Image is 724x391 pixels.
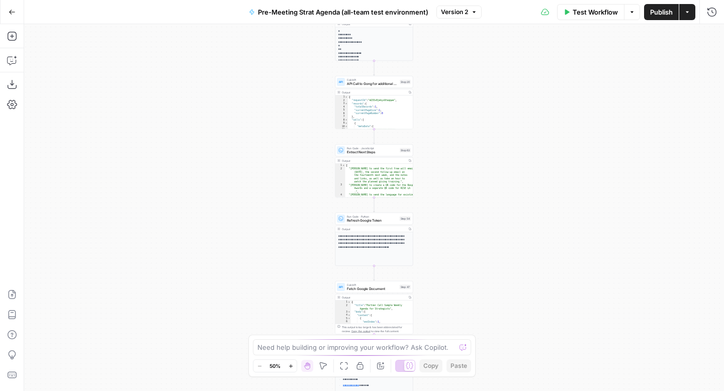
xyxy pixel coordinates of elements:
[335,128,348,132] div: 11
[335,281,413,334] div: Call APIFetch Google DocumentStep 47Output{ "title":"Partner Call Sample Weekly Agenda for Strate...
[335,164,345,167] div: 1
[335,109,348,112] div: 5
[400,80,411,84] div: Step 20
[269,362,281,370] span: 50%
[374,129,375,144] g: Edge from step_20 to step_63
[345,125,348,129] span: Toggle code folding, rows 10 through 31
[573,7,618,17] span: Test Workflow
[335,112,348,116] div: 6
[557,4,624,20] button: Test Workflow
[335,102,348,106] div: 3
[342,164,345,167] span: Toggle code folding, rows 1 through 6
[342,159,405,163] div: Output
[345,119,348,122] span: Toggle code folding, rows 8 through 397
[347,286,398,291] span: Fetch Google Document
[423,361,438,370] span: Copy
[335,122,348,125] div: 9
[342,227,405,231] div: Output
[347,146,398,150] span: Run Code · JavaScript
[335,76,413,129] div: Call APIAPI Call to Gong for additional call dataStep 20Output{ "requestId":"m155v8jekyx6taqqwe",...
[335,106,348,109] div: 4
[335,301,351,304] div: 1
[335,115,348,119] div: 7
[450,361,467,370] span: Paste
[347,150,398,155] span: Extract Next Steps
[644,4,679,20] button: Publish
[348,317,351,321] span: Toggle code folding, rows 5 through 14
[441,8,468,17] span: Version 2
[374,266,375,280] g: Edge from step_54 to step_47
[342,22,405,26] div: Output
[400,217,411,221] div: Step 54
[400,285,411,289] div: Step 47
[345,122,348,125] span: Toggle code folding, rows 9 through 396
[345,95,348,99] span: Toggle code folding, rows 1 through 398
[419,359,442,372] button: Copy
[335,144,413,198] div: Run Code · JavaScriptExtract Next StepsStep 63Output[ "[PERSON_NAME] to send the first free will ...
[347,218,398,223] span: Refresh Google Token
[258,7,428,17] span: Pre-Meeting Strat Agenda (all-team test environment)
[342,90,405,94] div: Output
[335,311,351,314] div: 3
[335,314,351,317] div: 4
[342,296,405,300] div: Output
[348,314,351,317] span: Toggle code folding, rows 4 through 6332
[374,198,375,212] g: Edge from step_63 to step_54
[347,283,398,287] span: Call API
[335,99,348,103] div: 2
[436,6,482,19] button: Version 2
[374,61,375,75] g: Edge from step_26 to step_20
[335,95,348,99] div: 1
[650,7,673,17] span: Publish
[374,334,375,349] g: Edge from step_47 to step_51
[351,330,371,333] span: Copy the output
[342,325,411,333] div: This output is too large & has been abbreviated for review. to view the full content.
[243,4,434,20] button: Pre-Meeting Strat Agenda (all-team test environment)
[335,320,351,324] div: 6
[335,193,345,207] div: 4
[348,311,351,314] span: Toggle code folding, rows 3 through 6333
[335,304,351,311] div: 2
[335,119,348,122] div: 8
[347,81,398,86] span: API Call to Gong for additional call data
[345,102,348,106] span: Toggle code folding, rows 3 through 7
[335,317,351,321] div: 5
[400,148,411,153] div: Step 63
[347,215,398,219] span: Run Code · Python
[335,125,348,129] div: 10
[335,167,345,184] div: 2
[335,183,345,193] div: 3
[348,301,351,304] span: Toggle code folding, rows 1 through 13022
[347,78,398,82] span: Call API
[446,359,471,372] button: Paste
